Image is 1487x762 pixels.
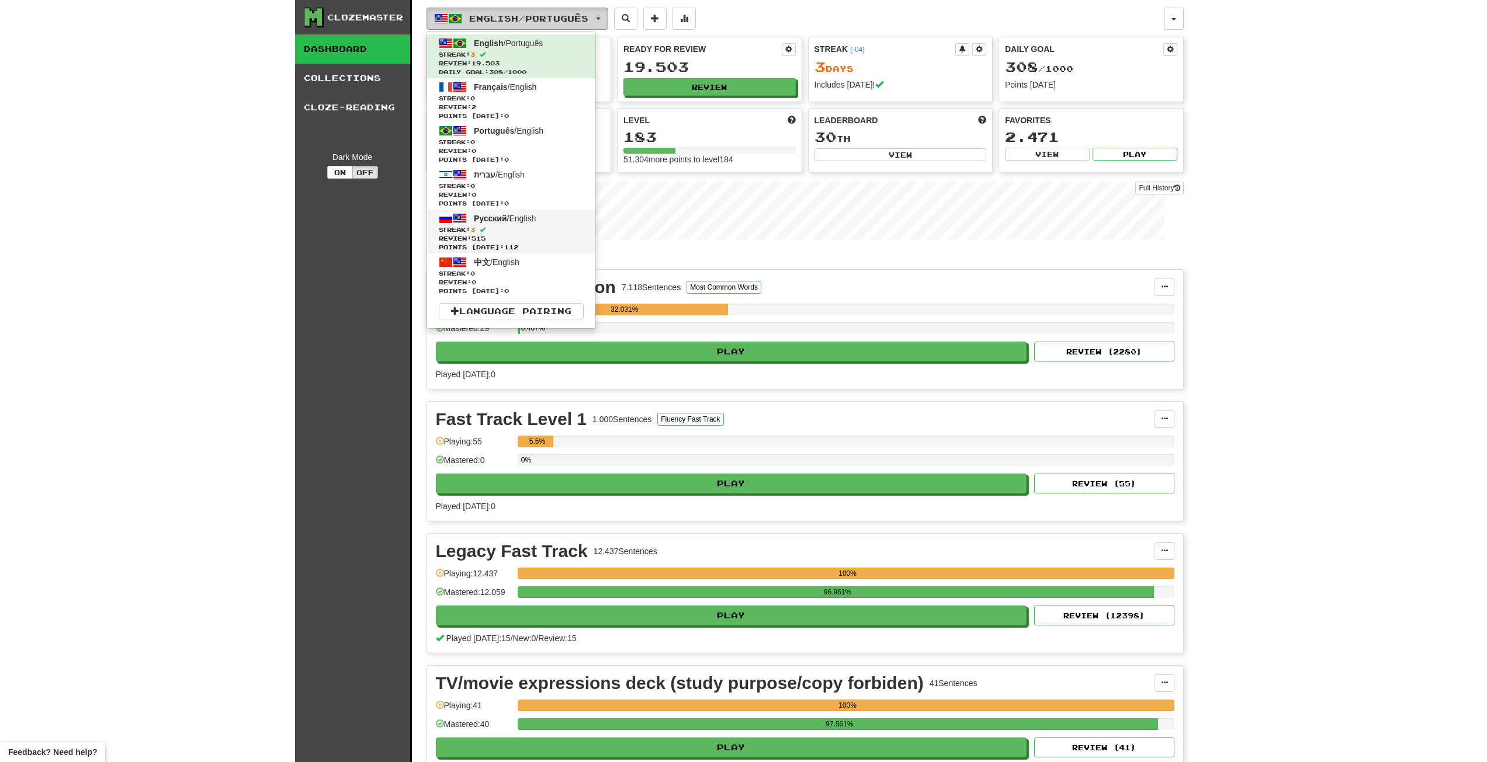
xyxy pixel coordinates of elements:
div: 96.961% [521,586,1155,598]
span: This week in points, UTC [978,114,986,126]
a: 中文/EnglishStreak:0 Review:0Points [DATE]:0 [427,253,595,297]
span: Review: 0 [439,278,584,287]
div: 100% [521,700,1174,711]
span: Played [DATE]: 15 [446,634,510,643]
span: 中文 [474,258,490,267]
div: 51.304 more points to level 184 [623,154,796,165]
span: Streak: [439,94,584,103]
span: Points [DATE]: 0 [439,155,584,164]
div: 41 Sentences [930,677,978,689]
span: / English [474,258,519,267]
button: Fluency Fast Track [657,413,723,426]
button: Off [352,166,378,179]
span: / Português [474,39,543,48]
button: Most Common Words [687,281,761,294]
button: Review (55) [1034,474,1174,493]
span: Review: 0 [439,190,584,199]
span: English / Português [469,13,588,23]
button: Review (2280) [1034,342,1174,361]
span: / 1000 [1005,64,1073,74]
span: Daily Goal: / 1000 [439,68,584,76]
span: / English [474,214,536,223]
div: Clozemaster [327,12,403,23]
div: Fast Track Level 1 [436,410,587,428]
a: Cloze-Reading [295,93,410,122]
span: Português [474,126,514,135]
button: Play [436,474,1027,493]
span: / English [474,170,525,179]
span: Review: 19.503 [439,59,584,68]
span: Review: 15 [538,634,576,643]
div: TV/movie expressions deck (study purpose/copy forbiden) [436,674,924,692]
div: 7.118 Sentences [622,281,681,293]
span: Level [623,114,650,126]
div: 19.503 [623,60,796,74]
span: 3 [470,226,475,233]
span: Review: 2 [439,103,584,112]
div: Legacy Fast Track [436,542,588,560]
div: 97.561% [521,718,1158,730]
span: English [474,39,504,48]
div: Playing: 12.437 [436,568,512,587]
button: Review (41) [1034,737,1174,757]
span: 3 [470,51,475,58]
span: Points [DATE]: 0 [439,112,584,120]
a: Full History [1135,182,1183,194]
button: Search sentences [614,8,637,30]
a: Português/EnglishStreak:0 Review:0Points [DATE]:0 [427,122,595,166]
span: Streak: [439,225,584,234]
div: th [814,130,987,145]
button: View [1005,148,1090,161]
div: Playing: 41 [436,700,512,719]
a: Collections [295,64,410,93]
button: On [327,166,353,179]
span: / [536,634,538,643]
span: 0 [470,270,475,277]
div: Daily Goal [1005,43,1163,56]
a: Français/EnglishStreak:0 Review:2Points [DATE]:0 [427,78,595,122]
span: Points [DATE]: 0 [439,287,584,295]
button: Review [623,78,796,96]
span: Streak: [439,50,584,59]
a: עברית/EnglishStreak:0 Review:0Points [DATE]:0 [427,166,595,210]
span: 308 [1005,58,1038,75]
span: Streak: [439,269,584,278]
span: Review: 0 [439,147,584,155]
button: Play [436,342,1027,361]
span: Русский [474,214,507,223]
div: Mastered: 12.059 [436,586,512,606]
div: 32.031% [521,304,728,315]
a: Dashboard [295,34,410,64]
div: Points [DATE] [1005,79,1177,91]
div: 1.000 Sentences [592,413,651,425]
div: Day s [814,60,987,75]
button: English/Português [427,8,608,30]
div: 183 [623,130,796,144]
span: New: 0 [513,634,536,643]
span: Played [DATE]: 0 [436,502,495,511]
div: 5.5% [521,436,554,447]
span: 0 [470,182,475,189]
span: Streak: [439,138,584,147]
span: Open feedback widget [8,746,97,758]
div: Includes [DATE]! [814,79,987,91]
span: 30 [814,128,837,145]
div: 2.471 [1005,130,1177,144]
div: Mastered: 0 [436,454,512,474]
div: Favorites [1005,114,1177,126]
button: More stats [673,8,696,30]
span: Français [474,82,508,92]
span: / [511,634,513,643]
span: 0 [470,95,475,102]
div: Dark Mode [304,151,401,163]
span: 3 [814,58,826,75]
div: 100% [521,568,1174,579]
div: 12.437 Sentences [594,545,657,557]
span: Played [DATE]: 0 [436,370,495,379]
div: Ready for Review [623,43,782,55]
button: Play [436,606,1027,625]
a: Language Pairing [439,303,584,319]
span: 0 [470,138,475,145]
a: English/PortuguêsStreak:3 Review:19.503Daily Goal:308/1000 [427,34,595,78]
a: (-04) [850,46,865,54]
